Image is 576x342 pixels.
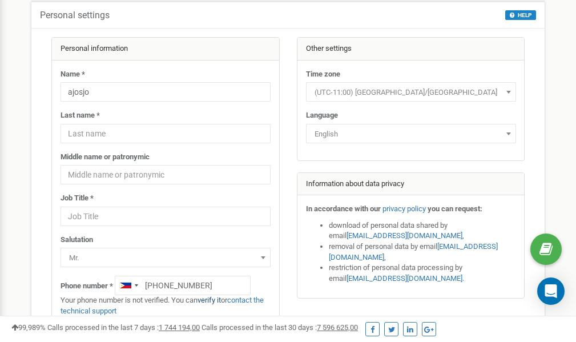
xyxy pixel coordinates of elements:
[61,82,271,102] input: Name
[61,165,271,184] input: Middle name or patronymic
[115,276,142,295] div: Telephone country code
[61,193,94,204] label: Job Title *
[306,82,516,102] span: (UTC-11:00) Pacific/Midway
[202,323,358,332] span: Calls processed in the last 30 days :
[306,204,381,213] strong: In accordance with our
[198,296,221,304] a: verify it
[61,124,271,143] input: Last name
[310,85,512,100] span: (UTC-11:00) Pacific/Midway
[329,263,516,284] li: restriction of personal data processing by email .
[297,38,525,61] div: Other settings
[65,250,267,266] span: Mr.
[40,10,110,21] h5: Personal settings
[61,296,264,315] a: contact the technical support
[61,152,150,163] label: Middle name or patronymic
[61,235,93,246] label: Salutation
[61,207,271,226] input: Job Title
[537,277,565,305] div: Open Intercom Messenger
[329,242,516,263] li: removal of personal data by email ,
[61,295,271,316] p: Your phone number is not verified. You can or
[505,10,536,20] button: HELP
[310,126,512,142] span: English
[61,110,100,121] label: Last name *
[317,323,358,332] u: 7 596 625,00
[61,281,113,292] label: Phone number *
[115,276,251,295] input: +1-800-555-55-55
[159,323,200,332] u: 1 744 194,00
[306,124,516,143] span: English
[52,38,279,61] div: Personal information
[382,204,426,213] a: privacy policy
[306,110,338,121] label: Language
[347,274,462,283] a: [EMAIL_ADDRESS][DOMAIN_NAME]
[297,173,525,196] div: Information about data privacy
[61,69,85,80] label: Name *
[329,220,516,242] li: download of personal data shared by email ,
[47,323,200,332] span: Calls processed in the last 7 days :
[306,69,340,80] label: Time zone
[347,231,462,240] a: [EMAIL_ADDRESS][DOMAIN_NAME]
[329,242,498,261] a: [EMAIL_ADDRESS][DOMAIN_NAME]
[61,248,271,267] span: Mr.
[11,323,46,332] span: 99,989%
[428,204,482,213] strong: you can request:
